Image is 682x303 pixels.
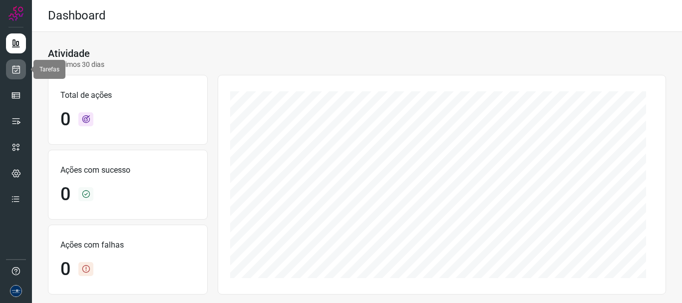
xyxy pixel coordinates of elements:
[8,6,23,21] img: Logo
[48,8,106,23] h2: Dashboard
[48,47,90,59] h3: Atividade
[10,285,22,297] img: d06bdf07e729e349525d8f0de7f5f473.png
[60,109,70,130] h1: 0
[60,184,70,205] h1: 0
[60,259,70,280] h1: 0
[60,89,195,101] p: Total de ações
[39,66,59,73] span: Tarefas
[60,239,195,251] p: Ações com falhas
[60,164,195,176] p: Ações com sucesso
[48,59,104,70] p: Últimos 30 dias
